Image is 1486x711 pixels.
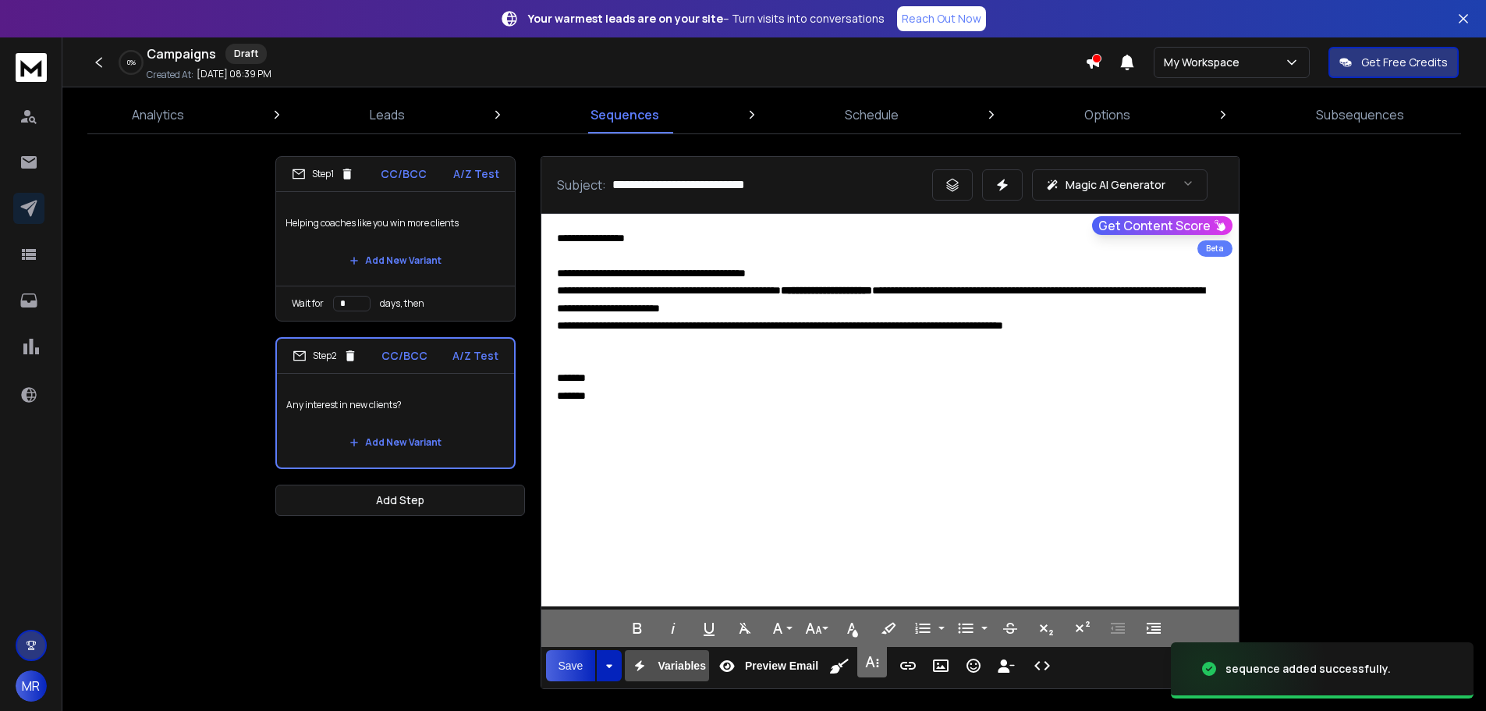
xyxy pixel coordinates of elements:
[546,650,596,681] button: Save
[893,650,923,681] button: Insert Link (Ctrl+K)
[1316,105,1404,124] p: Subsequences
[16,670,47,702] button: MR
[286,383,505,427] p: Any interest in new clients?
[1075,96,1140,133] a: Options
[1361,55,1448,70] p: Get Free Credits
[1197,240,1232,257] div: Beta
[122,96,193,133] a: Analytics
[275,156,516,322] li: Step1CC/BCCA/Z TestHelping coaches like you win more clientsAdd New VariantWait fordays, then
[1031,613,1061,644] button: Subscript
[1066,177,1165,193] p: Magic AI Generator
[902,11,981,27] p: Reach Out Now
[951,613,981,644] button: Unordered List
[370,105,405,124] p: Leads
[452,348,498,364] p: A/Z Test
[292,167,354,181] div: Step 1
[528,11,723,26] strong: Your warmest leads are on your site
[380,297,424,310] p: days, then
[908,613,938,644] button: Ordered List
[381,166,427,182] p: CC/BCC
[147,69,193,81] p: Created At:
[225,44,267,64] div: Draft
[127,58,136,67] p: 0 %
[978,613,991,644] button: Unordered List
[1092,216,1232,235] button: Get Content Score
[337,427,454,458] button: Add New Variant
[959,650,988,681] button: Emoticons
[1328,47,1459,78] button: Get Free Credits
[926,650,956,681] button: Insert Image (Ctrl+P)
[625,650,709,681] button: Variables
[275,337,516,469] li: Step2CC/BCCA/Z TestAny interest in new clients?Add New Variant
[147,44,216,63] h1: Campaigns
[197,68,271,80] p: [DATE] 08:39 PM
[381,348,427,364] p: CC/BCC
[897,6,986,31] a: Reach Out Now
[16,53,47,82] img: logo
[293,349,357,363] div: Step 2
[712,650,821,681] button: Preview Email
[935,613,948,644] button: Ordered List
[622,613,652,644] button: Bold (Ctrl+B)
[528,11,885,27] p: – Turn visits into conversations
[1032,169,1208,201] button: Magic AI Generator
[1307,96,1413,133] a: Subsequences
[557,176,606,194] p: Subject:
[590,105,659,124] p: Sequences
[275,485,525,516] button: Add Step
[1139,613,1169,644] button: Increase Indent (Ctrl+])
[1067,613,1097,644] button: Superscript
[337,245,454,276] button: Add New Variant
[1103,613,1133,644] button: Decrease Indent (Ctrl+[)
[845,105,899,124] p: Schedule
[1225,661,1391,677] div: sequence added successfully.
[1084,105,1130,124] p: Options
[654,659,709,673] span: Variables
[132,105,184,124] p: Analytics
[835,96,908,133] a: Schedule
[292,297,324,310] p: Wait for
[658,613,688,644] button: Italic (Ctrl+I)
[1164,55,1246,70] p: My Workspace
[285,201,505,245] p: Helping coaches like you win more clients
[1027,650,1057,681] button: Code View
[991,650,1021,681] button: Insert Unsubscribe Link
[995,613,1025,644] button: Strikethrough (Ctrl+S)
[453,166,499,182] p: A/Z Test
[581,96,669,133] a: Sequences
[360,96,414,133] a: Leads
[742,659,821,673] span: Preview Email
